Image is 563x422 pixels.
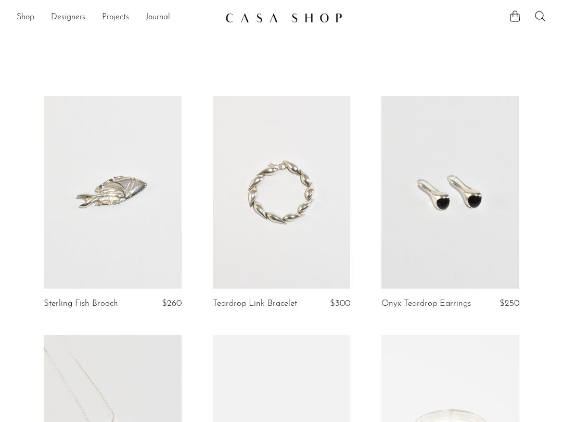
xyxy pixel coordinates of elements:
[102,11,129,24] a: Projects
[51,11,85,24] a: Designers
[213,299,297,308] a: Teardrop Link Bracelet
[17,9,217,27] ul: NEW HEADER MENU
[330,299,350,308] span: $300
[17,9,217,27] nav: Desktop navigation
[500,299,519,308] span: $250
[146,11,170,24] a: Journal
[44,299,118,308] a: Sterling Fish Brooch
[162,299,182,308] span: $260
[17,11,34,24] a: Shop
[381,299,471,308] a: Onyx Teardrop Earrings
